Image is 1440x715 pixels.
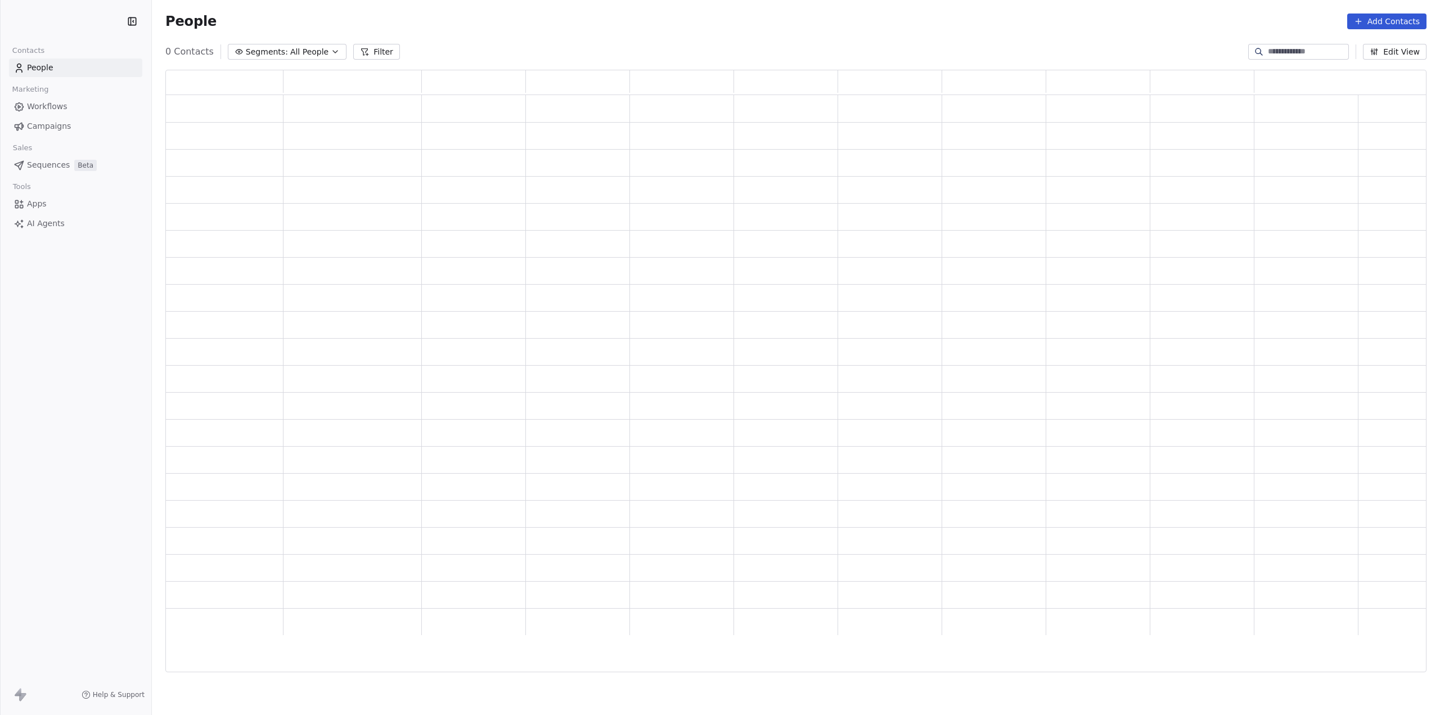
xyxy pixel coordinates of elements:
span: 0 Contacts [165,45,214,59]
span: Tools [8,178,35,195]
span: People [165,13,217,30]
a: Apps [9,195,142,213]
button: Filter [353,44,400,60]
span: Segments: [246,46,288,58]
a: People [9,59,142,77]
a: Workflows [9,97,142,116]
span: Beta [74,160,97,171]
span: Marketing [7,81,53,98]
span: Sequences [27,159,70,171]
button: Add Contacts [1347,14,1426,29]
span: AI Agents [27,218,65,230]
span: Apps [27,198,47,210]
span: Help & Support [93,690,145,699]
button: Edit View [1363,44,1426,60]
span: Contacts [7,42,49,59]
span: Sales [8,140,37,156]
span: All People [290,46,328,58]
a: AI Agents [9,214,142,233]
a: SequencesBeta [9,156,142,174]
div: grid [166,95,1427,673]
a: Campaigns [9,117,142,136]
a: Help & Support [82,690,145,699]
span: Campaigns [27,120,71,132]
span: People [27,62,53,74]
span: Workflows [27,101,67,113]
